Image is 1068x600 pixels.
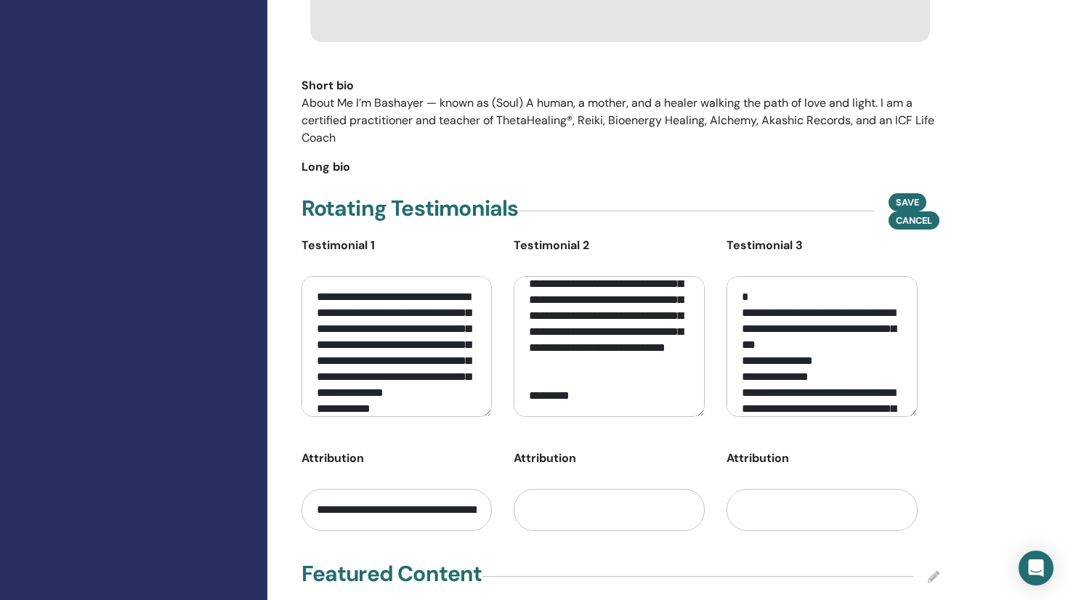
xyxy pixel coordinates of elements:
button: Save [889,193,926,211]
div: Open Intercom Messenger [1019,551,1053,585]
span: Save [896,196,919,208]
p: Testimonial 3 [727,237,918,254]
span: Cancel [896,214,932,227]
p: Attribution [727,450,918,467]
button: Cancel [889,211,939,230]
p: About Me I’m Bashayer — known as (Soul) A human, a mother, and a healer walking the path of love ... [302,94,940,147]
p: Attribution [514,450,705,467]
span: Short bio [302,77,354,94]
span: Long bio [302,158,350,176]
p: Attribution [302,450,493,467]
h4: Rotating Testimonials [302,195,519,222]
h4: Featured Content [302,561,482,587]
p: Testimonial 1 [302,237,493,254]
p: Testimonial 2 [514,237,705,254]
